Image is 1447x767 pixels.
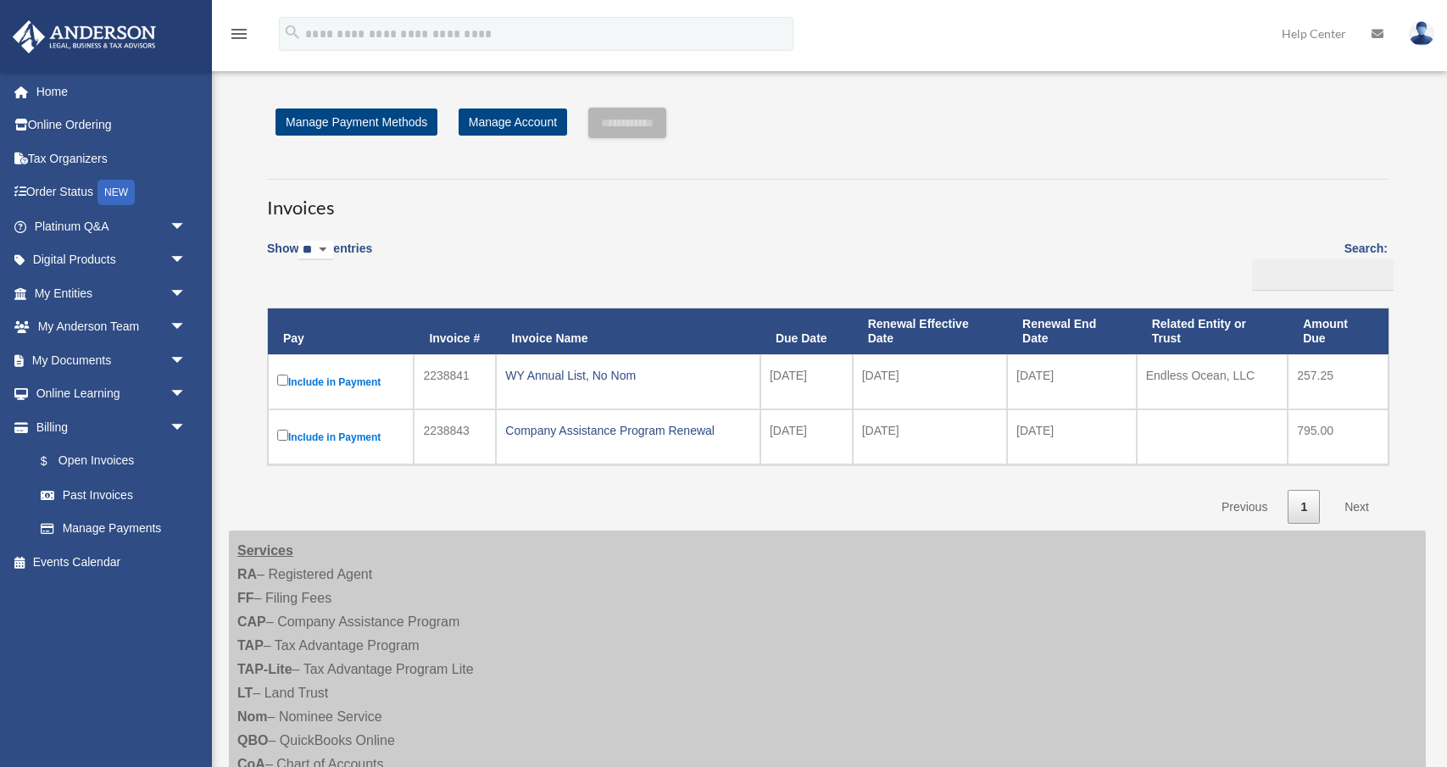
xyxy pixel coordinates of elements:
a: My Documentsarrow_drop_down [12,343,212,377]
a: Past Invoices [24,478,203,512]
th: Pay: activate to sort column descending [268,308,414,354]
span: arrow_drop_down [170,343,203,378]
strong: TAP [237,638,264,653]
span: arrow_drop_down [170,209,203,244]
div: Company Assistance Program Renewal [505,419,751,442]
span: arrow_drop_down [170,377,203,412]
select: Showentries [298,241,333,260]
td: Endless Ocean, LLC [1137,354,1288,409]
td: 257.25 [1288,354,1389,409]
td: [DATE] [853,409,1007,464]
h3: Invoices [267,179,1388,221]
td: [DATE] [853,354,1007,409]
a: Billingarrow_drop_down [12,410,203,444]
strong: LT [237,686,253,700]
span: arrow_drop_down [170,276,203,311]
strong: CAP [237,614,266,629]
a: Previous [1209,490,1280,525]
input: Search: [1252,259,1394,292]
a: My Entitiesarrow_drop_down [12,276,212,310]
i: menu [229,24,249,44]
td: 2238841 [414,354,496,409]
th: Renewal End Date: activate to sort column ascending [1007,308,1137,354]
a: Online Learningarrow_drop_down [12,377,212,411]
a: Order StatusNEW [12,175,212,210]
td: [DATE] [760,354,853,409]
img: Anderson Advisors Platinum Portal [8,20,161,53]
th: Renewal Effective Date: activate to sort column ascending [853,308,1007,354]
i: search [283,23,302,42]
label: Search: [1246,238,1388,291]
a: $Open Invoices [24,444,195,479]
a: Home [12,75,212,108]
a: My Anderson Teamarrow_drop_down [12,310,212,344]
strong: FF [237,591,254,605]
a: Next [1332,490,1382,525]
label: Show entries [267,238,372,277]
input: Include in Payment [277,375,288,386]
label: Include in Payment [277,371,404,392]
strong: TAP-Lite [237,662,292,676]
th: Invoice Name: activate to sort column ascending [496,308,760,354]
a: Manage Account [459,108,567,136]
a: menu [229,30,249,44]
span: $ [50,451,58,472]
span: arrow_drop_down [170,243,203,278]
td: [DATE] [760,409,853,464]
td: [DATE] [1007,354,1137,409]
a: Tax Organizers [12,142,212,175]
a: Manage Payments [24,512,203,546]
span: arrow_drop_down [170,310,203,345]
th: Related Entity or Trust: activate to sort column ascending [1137,308,1288,354]
img: User Pic [1409,21,1434,46]
strong: RA [237,567,257,581]
th: Due Date: activate to sort column ascending [760,308,853,354]
input: Include in Payment [277,430,288,441]
td: [DATE] [1007,409,1137,464]
a: Platinum Q&Aarrow_drop_down [12,209,212,243]
a: Manage Payment Methods [275,108,437,136]
th: Invoice #: activate to sort column ascending [414,308,496,354]
strong: Nom [237,709,268,724]
div: NEW [97,180,135,205]
strong: Services [237,543,293,558]
label: Include in Payment [277,426,404,447]
a: Events Calendar [12,545,212,579]
td: 795.00 [1288,409,1389,464]
span: arrow_drop_down [170,410,203,445]
div: WY Annual List, No Nom [505,364,751,387]
a: Digital Productsarrow_drop_down [12,243,212,277]
th: Amount Due: activate to sort column ascending [1288,308,1389,354]
a: Online Ordering [12,108,212,142]
td: 2238843 [414,409,496,464]
strong: QBO [237,733,268,748]
a: 1 [1288,490,1320,525]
